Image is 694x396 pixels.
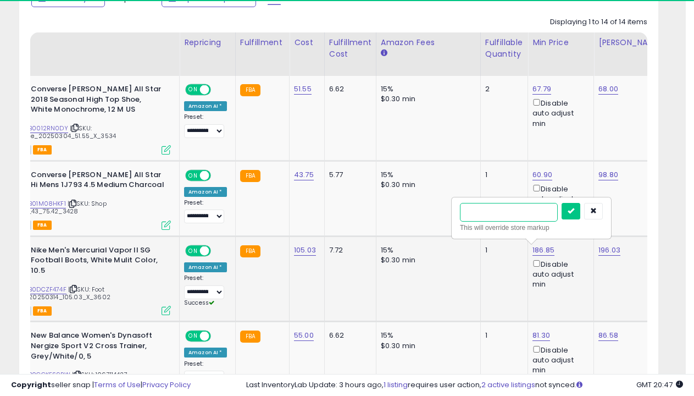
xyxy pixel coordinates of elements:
div: Amazon AI * [184,101,227,111]
div: Cost [294,37,320,48]
span: FBA [33,145,52,155]
div: Preset: [184,113,227,138]
small: Amazon Fees. [381,48,387,58]
span: OFF [209,246,227,255]
strong: Copyright [11,380,51,390]
a: 2 active listings [481,380,535,390]
div: Disable auto adjust min [532,183,585,215]
div: Fulfillment Cost [329,37,371,60]
span: FBA [33,306,52,316]
b: Nike Men's Mercurial Vapor II SG Football Boots, White Mulit Color, 10.5 [31,245,164,279]
div: Preset: [184,274,227,307]
div: $0.30 min [381,94,472,104]
div: Fulfillment [240,37,285,48]
div: Repricing [184,37,231,48]
a: 67.79 [532,84,551,95]
div: 6.62 [329,84,368,94]
a: B0012RN0DY [29,124,68,133]
span: OFF [209,85,227,95]
div: 7.72 [329,245,368,255]
div: Min Price [532,37,589,48]
div: Fulfillable Quantity [485,37,523,60]
div: 1 [485,245,519,255]
div: Amazon AI * [184,187,227,197]
div: Preset: [184,199,227,224]
div: 1 [485,170,519,180]
div: $0.30 min [381,180,472,190]
small: FBA [240,84,260,96]
div: Displaying 1 to 14 of 14 items [550,17,647,28]
small: FBA [240,170,260,182]
div: seller snap | | [11,380,191,391]
div: Last InventoryLab Update: 3 hours ago, requires user action, not synced. [246,380,683,391]
div: Amazon AI * [184,348,227,358]
div: 1 [485,331,519,340]
b: New Balance Women's Dynasoft Nergize Sport V2 Cross Trainer, Grey/White/0, 5 [31,331,164,364]
div: ASIN: [6,170,171,229]
div: 2 [485,84,519,94]
div: Disable auto adjust min [532,344,585,376]
div: 5.77 [329,170,368,180]
span: | SKU: Shop WSS_X_43_75.42_3428 [6,199,107,216]
a: 60.90 [532,169,552,180]
span: ON [186,170,200,180]
div: Amazon AI * [184,262,227,272]
div: $0.30 min [381,341,472,351]
div: 15% [381,170,472,180]
small: FBA [240,331,260,343]
span: Success [184,299,214,307]
span: FBA [33,221,52,230]
div: Amazon Fees [381,37,476,48]
a: B0DCZF474F [29,285,66,294]
span: OFF [209,332,227,341]
span: | SKU: Foot Locker_20250314_105.03_X_3602 [6,285,110,301]
div: Disable auto adjust min [532,258,585,290]
a: 196.03 [598,245,620,256]
small: FBA [240,245,260,257]
div: 6.62 [329,331,368,340]
div: This will override store markup [460,222,603,233]
a: 81.30 [532,330,550,341]
a: 68.00 [598,84,618,95]
b: Converse [PERSON_NAME] All Star Hi Mens 1J793 4.5 Medium Charcoal [31,170,164,193]
div: Disable auto adjust min [532,97,585,129]
a: Privacy Policy [142,380,191,390]
span: ON [186,332,200,341]
a: 186.85 [532,245,554,256]
div: Title [3,37,175,48]
a: 1 listing [384,380,408,390]
a: Terms of Use [94,380,141,390]
div: 15% [381,245,472,255]
div: $0.30 min [381,255,472,265]
div: Preset: [184,360,227,385]
a: 98.80 [598,169,618,180]
div: ASIN: [6,245,171,315]
b: Converse [PERSON_NAME] All Star 2018 Seasonal High Top Shoe, White Monochrome, 12 M US [31,84,164,118]
div: [PERSON_NAME] [598,37,664,48]
a: 43.75 [294,169,314,180]
div: 15% [381,84,472,94]
a: 51.55 [294,84,312,95]
span: 2025-10-6 20:47 GMT [636,380,683,390]
div: ASIN: [6,84,171,153]
span: ON [186,246,200,255]
span: OFF [209,170,227,180]
a: 55.00 [294,330,314,341]
div: 15% [381,331,472,340]
a: 86.58 [598,330,618,341]
a: 105.03 [294,245,316,256]
span: ON [186,85,200,95]
a: B01M08HKF1 [29,199,66,208]
span: | SKU: Converse_20250304_51.55_X_3534 [6,124,116,140]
